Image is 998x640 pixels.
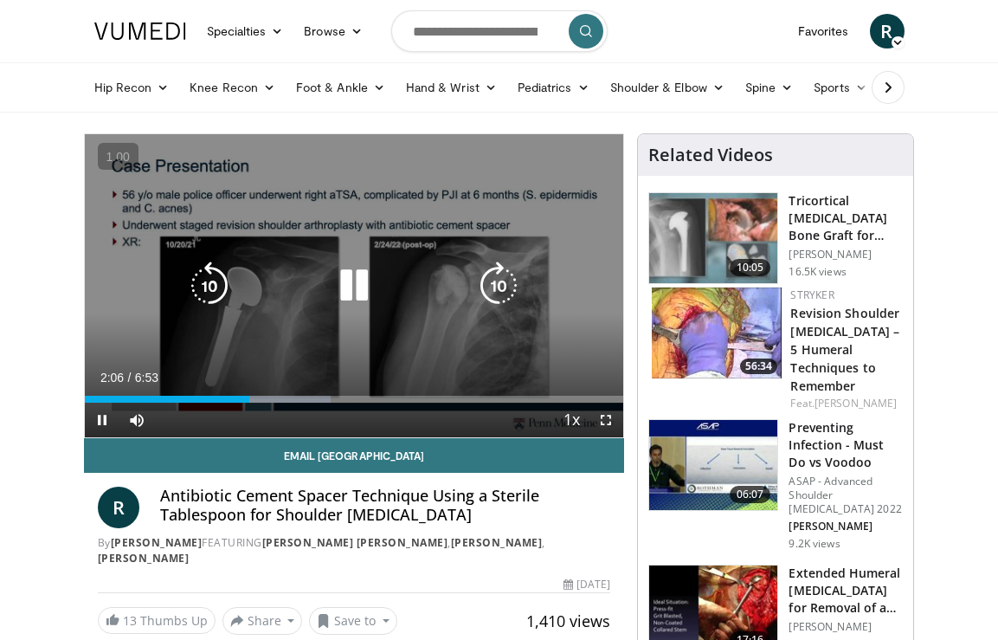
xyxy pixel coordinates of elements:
div: [DATE] [563,577,610,592]
span: 13 [123,612,137,629]
span: 6:53 [135,371,158,385]
input: Search topics, interventions [391,10,608,52]
a: Favorites [788,14,860,48]
p: [PERSON_NAME] [789,520,903,533]
a: [PERSON_NAME] [98,551,190,566]
div: By FEATURING , , [98,535,611,566]
button: Playback Rate [554,403,589,437]
img: VuMedi Logo [94,23,186,40]
button: Fullscreen [589,403,623,437]
a: R [98,487,139,528]
a: Browse [293,14,373,48]
a: Shoulder & Elbow [600,70,735,105]
a: Email [GEOGRAPHIC_DATA] [84,438,625,473]
a: Spine [735,70,803,105]
a: Pediatrics [507,70,600,105]
a: 06:07 Preventing Infection - Must Do vs Voodoo ASAP - Advanced Shoulder [MEDICAL_DATA] 2022 [PERS... [648,419,903,551]
p: ASAP - Advanced Shoulder [MEDICAL_DATA] 2022 [789,475,903,516]
a: R [870,14,905,48]
a: Stryker [790,288,834,302]
button: Share [222,607,303,635]
a: Sports [803,70,878,105]
span: / [128,371,132,385]
a: [PERSON_NAME] [814,396,897,411]
span: 2:06 [100,371,124,385]
span: 06:07 [730,486,771,503]
a: Revision Shoulder [MEDICAL_DATA] – 5 Humeral Techniques to Remember [790,305,899,394]
button: Mute [119,403,154,437]
a: 10:05 Tricortical [MEDICAL_DATA] Bone Graft for Glenoid Component Loosening a… [PERSON_NAME] 16.5... [648,192,903,284]
a: [PERSON_NAME] [451,535,543,550]
h3: Preventing Infection - Must Do vs Voodoo [789,419,903,471]
button: Pause [85,403,119,437]
a: 13 Thumbs Up [98,607,216,634]
div: Feat. [790,396,899,411]
a: [PERSON_NAME] [PERSON_NAME] [262,535,448,550]
span: 56:34 [740,359,777,374]
div: Progress Bar [85,396,624,403]
button: Save to [309,607,397,635]
img: aae374fe-e30c-4d93-85d1-1c39c8cb175f.150x105_q85_crop-smart_upscale.jpg [649,420,777,510]
a: [PERSON_NAME] [111,535,203,550]
a: Hip Recon [84,70,180,105]
p: [PERSON_NAME] [789,620,903,634]
span: 1,410 views [526,611,610,631]
a: Foot & Ankle [286,70,396,105]
h4: Antibiotic Cement Spacer Technique Using a Sterile Tablespoon for Shoulder [MEDICAL_DATA] [160,487,611,524]
a: Knee Recon [179,70,286,105]
span: 10:05 [730,259,771,276]
h4: Related Videos [648,145,773,165]
h3: Extended Humeral [MEDICAL_DATA] for Removal of a Well Fixed Stem [789,565,903,617]
img: 54195_0000_3.png.150x105_q85_crop-smart_upscale.jpg [649,193,777,283]
a: Specialties [196,14,294,48]
p: [PERSON_NAME] [789,248,903,262]
img: 13e13d31-afdc-4990-acd0-658823837d7a.150x105_q85_crop-smart_upscale.jpg [652,288,782,378]
a: 56:34 [652,288,782,378]
a: Hand & Wrist [396,70,507,105]
p: 16.5K views [789,265,846,279]
h3: Tricortical [MEDICAL_DATA] Bone Graft for Glenoid Component Loosening a… [789,192,903,244]
video-js: Video Player [85,134,624,437]
p: 9.2K views [789,537,840,551]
